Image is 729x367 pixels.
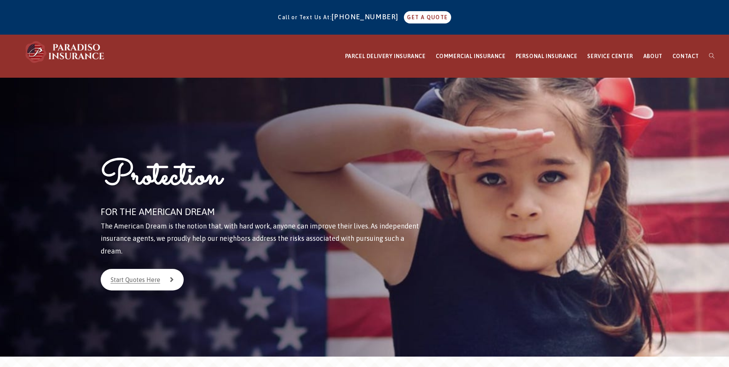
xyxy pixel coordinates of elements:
[23,40,108,63] img: Paradiso Insurance
[668,35,704,78] a: CONTACT
[404,11,451,23] a: GET A QUOTE
[638,35,668,78] a: ABOUT
[582,35,638,78] a: SERVICE CENTER
[516,53,578,59] span: PERSONAL INSURANCE
[643,53,663,59] span: ABOUT
[340,35,431,78] a: PARCEL DELIVERY INSURANCE
[332,13,402,21] a: [PHONE_NUMBER]
[511,35,583,78] a: PERSONAL INSURANCE
[278,14,332,20] span: Call or Text Us At:
[101,207,215,217] span: FOR THE AMERICAN DREAM
[101,155,421,204] h1: Protection
[673,53,699,59] span: CONTACT
[101,222,419,255] span: The American Dream is the notion that, with hard work, anyone can improve their lives. As indepen...
[345,53,426,59] span: PARCEL DELIVERY INSURANCE
[587,53,633,59] span: SERVICE CENTER
[431,35,511,78] a: COMMERCIAL INSURANCE
[436,53,506,59] span: COMMERCIAL INSURANCE
[101,269,184,290] a: Start Quotes Here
